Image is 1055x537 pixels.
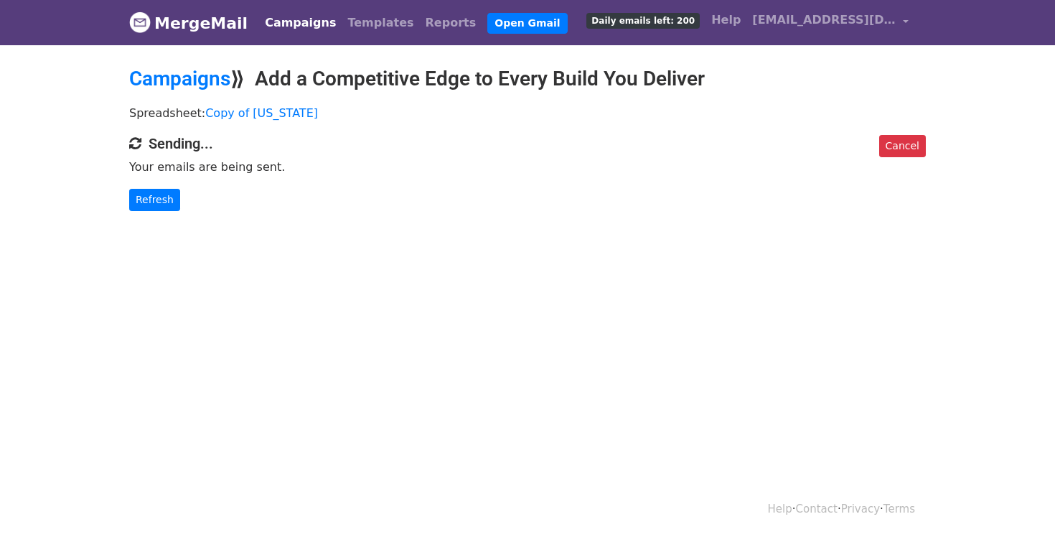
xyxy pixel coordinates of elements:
[342,9,419,37] a: Templates
[129,159,926,174] p: Your emails are being sent.
[841,503,880,515] a: Privacy
[768,503,792,515] a: Help
[129,8,248,38] a: MergeMail
[129,67,230,90] a: Campaigns
[796,503,838,515] a: Contact
[581,6,705,34] a: Daily emails left: 200
[129,135,926,152] h4: Sending...
[129,67,926,91] h2: ⟫ Add a Competitive Edge to Every Build You Deliver
[752,11,896,29] span: [EMAIL_ADDRESS][DOMAIN_NAME]
[259,9,342,37] a: Campaigns
[129,11,151,33] img: MergeMail logo
[129,189,180,211] a: Refresh
[420,9,482,37] a: Reports
[205,106,318,120] a: Copy of [US_STATE]
[129,106,926,121] p: Spreadsheet:
[746,6,914,39] a: [EMAIL_ADDRESS][DOMAIN_NAME]
[705,6,746,34] a: Help
[883,503,915,515] a: Terms
[586,13,700,29] span: Daily emails left: 200
[879,135,926,157] a: Cancel
[487,13,567,34] a: Open Gmail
